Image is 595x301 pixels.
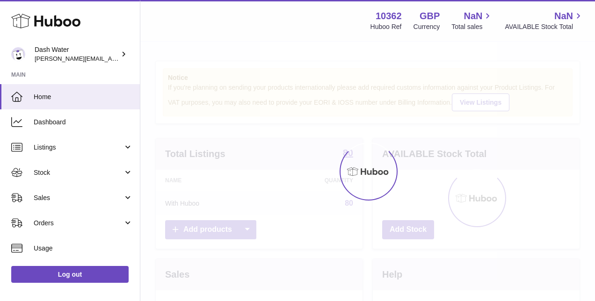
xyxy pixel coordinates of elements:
[554,10,573,22] span: NaN
[11,47,25,61] img: james@dash-water.com
[505,22,584,31] span: AVAILABLE Stock Total
[451,10,493,31] a: NaN Total sales
[414,22,440,31] div: Currency
[34,143,123,152] span: Listings
[34,244,133,253] span: Usage
[11,266,129,283] a: Log out
[35,45,119,63] div: Dash Water
[34,93,133,101] span: Home
[34,219,123,228] span: Orders
[420,10,440,22] strong: GBP
[34,168,123,177] span: Stock
[376,10,402,22] strong: 10362
[464,10,482,22] span: NaN
[505,10,584,31] a: NaN AVAILABLE Stock Total
[35,55,188,62] span: [PERSON_NAME][EMAIL_ADDRESS][DOMAIN_NAME]
[34,193,123,202] span: Sales
[451,22,493,31] span: Total sales
[370,22,402,31] div: Huboo Ref
[34,118,133,127] span: Dashboard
